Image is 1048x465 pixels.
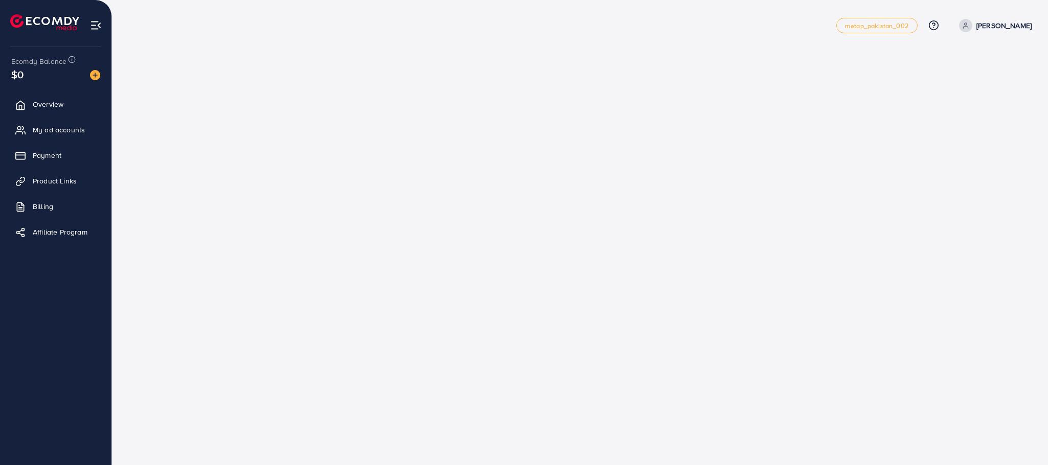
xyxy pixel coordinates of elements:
a: Billing [8,196,104,217]
a: Product Links [8,171,104,191]
span: Product Links [33,176,77,186]
a: metap_pakistan_002 [836,18,918,33]
span: Ecomdy Balance [11,56,66,66]
p: [PERSON_NAME] [976,19,1032,32]
span: Payment [33,150,61,160]
span: Affiliate Program [33,227,87,237]
a: My ad accounts [8,120,104,140]
span: $0 [11,67,24,82]
img: menu [90,19,102,31]
span: metap_pakistan_002 [845,22,909,29]
span: Overview [33,99,63,109]
a: Payment [8,145,104,166]
img: image [90,70,100,80]
img: logo [10,14,79,30]
span: My ad accounts [33,125,85,135]
a: [PERSON_NAME] [955,19,1032,32]
span: Billing [33,201,53,212]
a: Affiliate Program [8,222,104,242]
a: Overview [8,94,104,114]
